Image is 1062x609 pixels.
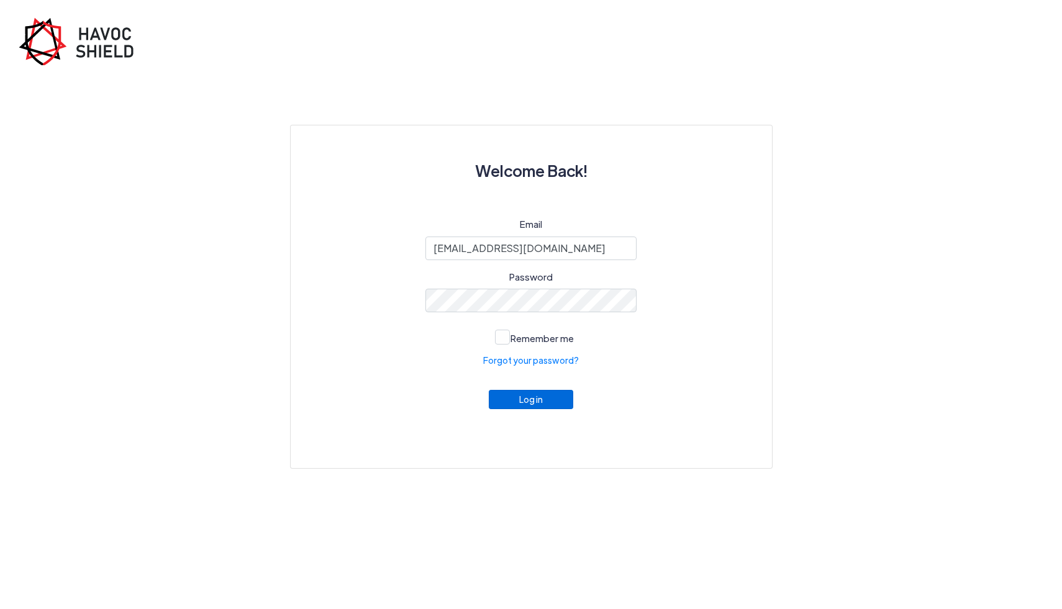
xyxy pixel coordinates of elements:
[511,332,574,344] span: Remember me
[19,17,143,65] img: havoc-shield-register-logo.png
[320,155,742,186] h3: Welcome Back!
[489,390,573,409] button: Log in
[483,354,579,367] a: Forgot your password?
[520,217,542,232] label: Email
[509,270,553,284] label: Password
